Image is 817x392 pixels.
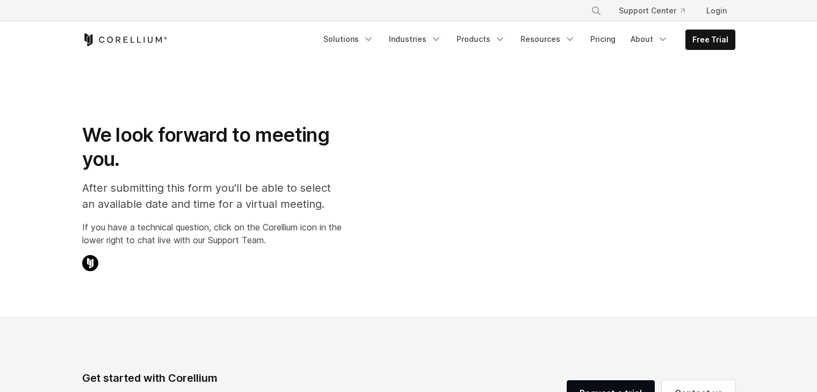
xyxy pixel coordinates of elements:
[82,33,168,46] a: Corellium Home
[317,30,380,49] a: Solutions
[610,1,693,20] a: Support Center
[82,180,342,212] p: After submitting this form you'll be able to select an available date and time for a virtual meet...
[82,370,357,386] div: Get started with Corellium
[514,30,582,49] a: Resources
[587,1,606,20] button: Search
[82,123,342,171] h1: We look forward to meeting you.
[82,255,98,271] img: Corellium Chat Icon
[317,30,735,50] div: Navigation Menu
[698,1,735,20] a: Login
[450,30,512,49] a: Products
[578,1,735,20] div: Navigation Menu
[624,30,675,49] a: About
[686,30,735,49] a: Free Trial
[382,30,448,49] a: Industries
[584,30,622,49] a: Pricing
[82,221,342,246] p: If you have a technical question, click on the Corellium icon in the lower right to chat live wit...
